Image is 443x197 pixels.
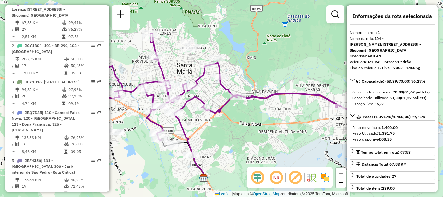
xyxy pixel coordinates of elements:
[199,174,208,182] img: CDD Santa Maria
[350,36,421,53] strong: 104 - [PERSON_NAME]/[STREET_ADDRESS] - Shopping [GEOGRAPHIC_DATA]
[336,168,346,178] a: Zoom in
[382,186,395,191] strong: 239,00
[12,110,80,132] span: 4 -
[107,129,123,135] div: Atividade não roteirizada - FMF COMERCIO DE ALIMENTOS LTDA
[12,43,79,54] span: | 101 - BR 290, 102 - [GEOGRAPHIC_DATA]
[352,136,433,142] div: Peso disponível:
[15,88,19,92] i: Distância Total
[97,158,101,162] em: Rota exportada
[21,93,62,99] td: 20
[12,62,15,69] td: /
[21,26,62,32] td: 27
[21,19,62,26] td: 67,83 KM
[339,179,343,187] span: −
[398,59,411,64] strong: Padrão
[25,1,41,6] span: RUZ1J56
[15,57,19,61] i: Distância Total
[70,191,101,197] td: 09:20
[70,177,101,183] td: 40,92%
[68,93,101,99] td: 97,75%
[91,110,95,114] em: Opções
[12,100,15,107] td: =
[350,53,435,59] div: Motorista:
[350,171,435,180] a: Total de atividades:27
[352,101,433,107] div: Espaço livre:
[350,122,435,145] div: Peso: (1.391,75/1.400,00) 99,41%
[356,174,396,179] span: Total de atividades:
[350,36,435,53] div: Nome da rota:
[181,39,197,45] div: Atividade não roteirizada - BOMBANDO DISTRIBUIDO
[68,86,101,93] td: 97,96%
[356,185,395,191] div: Total de itens:
[400,95,426,100] strong: (01,27 pallets)
[381,137,392,142] strong: 08,25
[159,86,175,92] div: Atividade não roteirizada - BRUXO BEBIDAS
[21,70,64,76] td: 17,00 KM
[68,100,101,107] td: 09:19
[21,100,62,107] td: 4,74 KM
[350,87,435,109] div: Capacidade: (53,39/70,00) 76,27%
[378,65,420,70] strong: F. Fixa - 70Cx - 1400Kg
[183,152,199,158] div: Atividade não roteirizada - JP SANTA LUCIA III
[12,26,15,32] td: /
[64,184,69,188] i: % de utilização da cubagem
[25,80,42,84] span: JCY1B16
[12,183,15,190] td: /
[97,43,101,47] em: Rota exportada
[21,33,62,40] td: 2,51 KM
[68,19,101,26] td: 99,41%
[162,142,178,149] div: Atividade não roteirizada - MERCADO ALTERNATIVO
[21,86,62,93] td: 94,82 KM
[350,159,435,168] a: Distância Total:67,83 KM
[306,172,317,183] img: Fluxo de ruas
[403,90,430,94] strong: (01,67 pallets)
[68,26,101,32] td: 76,27%
[12,158,75,175] span: | 131 - [GEOGRAPHIC_DATA], 306 - Jari/ interior de São Pedro (Rota Crítica)
[21,177,64,183] td: 178,64 KM
[350,183,435,192] a: Total de itens:239,00
[185,44,201,51] div: Atividade não roteirizada - BOMBAR LANCHES
[25,158,41,163] span: JBF4J56
[64,136,69,140] i: % de utilização do peso
[329,8,342,21] a: Exibir filtros
[12,1,70,18] span: | 104 - Lorenzi/[STREET_ADDRESS] - Shopping [GEOGRAPHIC_DATA]
[253,192,281,196] a: OpenStreetMap
[12,110,80,132] span: | 110 - Camobi Faixa Nova, 120 - [GEOGRAPHIC_DATA], 121 - Dona Francisca, 125 - [PERSON_NAME]
[12,33,15,40] td: =
[352,89,433,95] div: Capacidade do veículo:
[215,192,231,196] a: Leaflet
[352,95,433,101] div: Capacidade Utilizada:
[167,140,184,147] div: Atividade não roteirizada - 52.273.759 TAMIRIS LINHATI DA SILVA
[151,103,167,109] div: Atividade não roteirizada - RITA L M SCREMIN - M
[15,178,19,182] i: Distância Total
[42,80,80,84] span: | [STREET_ADDRESS]
[70,70,101,76] td: 09:13
[62,94,67,98] i: % de utilização da cubagem
[97,80,101,84] em: Rota exportada
[350,65,435,71] div: Tipo do veículo:
[70,134,101,141] td: 76,95%
[64,178,69,182] i: % de utilização do peso
[389,95,400,100] strong: 53,39
[70,56,101,62] td: 50,50%
[64,150,67,154] i: Tempo total em rota
[64,142,69,146] i: % de utilização da cubagem
[364,59,380,64] strong: RUZ1J56
[352,130,433,136] div: Peso Utilizado:
[70,141,101,147] td: 76,80%
[108,129,124,135] div: Atividade não roteirizada - FMF COMERCIO DE ALIMENTOS LTDA
[164,109,180,116] div: Atividade não roteirizada - POSTO SAO FRANCISCO
[25,110,42,115] span: JBQ7D35
[21,62,64,69] td: 17
[15,184,19,188] i: Total de Atividades
[232,192,233,196] span: |
[389,162,407,166] span: 67,83 KM
[135,71,151,77] div: Atividade não roteirizada - 58.832.141 LUANA DOS SANTOS CARDOSO
[356,161,407,167] div: Distância Total:
[21,191,64,197] td: 9,40 KM
[15,94,19,98] i: Total de Atividades
[21,141,64,147] td: 16
[209,55,225,61] div: Atividade não roteirizada - SABOR NA CHAPA
[339,169,343,177] span: +
[114,8,127,22] a: Nova sessão e pesquisa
